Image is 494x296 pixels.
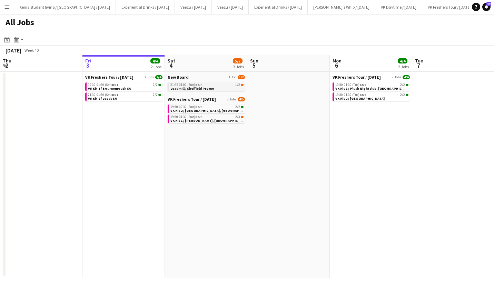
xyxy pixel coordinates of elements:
[212,0,249,14] button: Veezu / [DATE]
[195,105,202,109] span: BST
[250,58,258,64] span: Sun
[235,115,240,119] span: 2/3
[415,58,423,64] span: Tue
[158,94,161,96] span: 2/2
[335,86,413,91] span: VK Kit 1 / Plush Nightclub, Oxford
[167,61,175,69] span: 4
[153,83,158,87] span: 2/2
[241,116,244,118] span: 2/3
[406,84,408,86] span: 2/2
[333,75,410,102] div: VK Freshers Tour / [DATE]2 Jobs4/419:30-01:30 (Tue)BST2/2VK Kit 1 / Plush Nightclub, [GEOGRAPHIC_...
[175,0,212,14] button: Veezu / [DATE]
[400,83,405,87] span: 2/2
[195,115,202,119] span: BST
[168,75,245,97] div: New Board1 Job1/221:45-01:00 (Sun)BST1/2Leadmill / Sheffield Promo
[85,75,162,80] a: VK Freshers Tour / [DATE]2 Jobs4/4
[170,115,202,119] span: 19:30-01:30 (Sun)
[168,97,245,125] div: VK Freshers Tour / [DATE]2 Jobs4/519:30-00:30 (Sun)BST2/2VK Kit 2 / [GEOGRAPHIC_DATA], [GEOGRAPHI...
[6,47,21,54] div: [DATE]
[249,61,258,69] span: 5
[85,75,134,80] span: VK Freshers Tour / Oct 25
[170,105,202,109] span: 19:30-00:30 (Sun)
[403,75,410,79] span: 4/4
[400,93,405,97] span: 2/2
[170,108,256,113] span: VK Kit 2 / Imperial Union, London
[398,64,409,69] div: 2 Jobs
[168,75,189,80] span: New Board
[333,75,410,80] a: VK Freshers Tour / [DATE]2 Jobs4/4
[85,58,91,64] span: Fri
[84,61,91,69] span: 3
[168,97,245,102] a: VK Freshers Tour / [DATE]2 Jobs4/5
[23,48,40,53] span: Week 40
[170,105,244,112] a: 19:30-00:30 (Sun)BST2/2VK Kit 2 / [GEOGRAPHIC_DATA], [GEOGRAPHIC_DATA]
[249,0,308,14] button: Experiential Drinks / [DATE]
[112,92,119,97] span: BST
[145,75,154,79] span: 2 Jobs
[170,118,249,123] span: VK Kit 1 / Jack Murphys, Swansea
[308,0,375,14] button: [PERSON_NAME]'s Whip / [DATE]
[3,58,11,64] span: Thu
[170,83,202,87] span: 21:45-01:00 (Sun)
[88,96,117,101] span: VK Kit 2 / Leeds SU
[168,75,245,80] a: New Board1 Job1/2
[88,83,119,87] span: 19:30-01:30 (Sat)
[482,3,491,11] a: 12
[168,58,175,64] span: Sat
[88,92,161,100] a: 21:30-01:30 (Sat)BST2/2VK Kit 2 / Leeds SU
[229,75,236,79] span: 1 Job
[195,82,202,87] span: BST
[414,61,423,69] span: 7
[14,0,116,14] button: Xenia student living / [GEOGRAPHIC_DATA] / [DATE]
[88,93,119,97] span: 21:30-01:30 (Sat)
[359,82,366,87] span: BST
[335,93,366,97] span: 19:30-01:30 (Tue)
[238,75,245,79] span: 1/2
[153,93,158,97] span: 2/2
[233,64,244,69] div: 3 Jobs
[335,83,366,87] span: 19:30-01:30 (Tue)
[235,83,240,87] span: 1/2
[151,64,161,69] div: 2 Jobs
[150,58,160,63] span: 4/4
[486,2,491,6] span: 12
[335,92,408,100] a: 19:30-01:30 (Tue)BST2/2VK Kit 2 / [GEOGRAPHIC_DATA]
[392,75,401,79] span: 2 Jobs
[333,75,381,80] span: VK Freshers Tour / Oct 25
[241,84,244,86] span: 1/2
[233,58,243,63] span: 5/7
[158,84,161,86] span: 2/2
[332,61,342,69] span: 6
[116,0,175,14] button: Experiential Drinks / [DATE]
[88,82,161,90] a: 19:30-01:30 (Sat)BST2/2VK Kit 1 / Bournemouth SU
[335,96,385,101] span: VK Kit 2 / University of Chichester
[85,75,162,102] div: VK Freshers Tour / [DATE]2 Jobs4/419:30-01:30 (Sat)BST2/2VK Kit 1 / Bournemouth SU21:30-01:30 (Sa...
[333,58,342,64] span: Mon
[170,115,244,122] a: 19:30-01:30 (Sun)BST2/3VK Kit 1 / [PERSON_NAME], [GEOGRAPHIC_DATA]
[359,92,366,97] span: BST
[241,106,244,108] span: 2/2
[398,58,407,63] span: 4/4
[406,94,408,96] span: 2/2
[88,86,131,91] span: VK Kit 1 / Bournemouth SU
[112,82,119,87] span: BST
[2,61,11,69] span: 2
[235,105,240,109] span: 2/2
[422,0,477,14] button: VK Freshers Tour / [DATE]
[155,75,162,79] span: 4/4
[375,0,422,14] button: VK Daytime / [DATE]
[238,97,245,101] span: 4/5
[168,97,216,102] span: VK Freshers Tour / Oct 25
[227,97,236,101] span: 2 Jobs
[170,86,214,91] span: Leadmill / Sheffield Promo
[170,82,244,90] a: 21:45-01:00 (Sun)BST1/2Leadmill / Sheffield Promo
[335,82,408,90] a: 19:30-01:30 (Tue)BST2/2VK Kit 1 / Plush Nightclub, [GEOGRAPHIC_DATA]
